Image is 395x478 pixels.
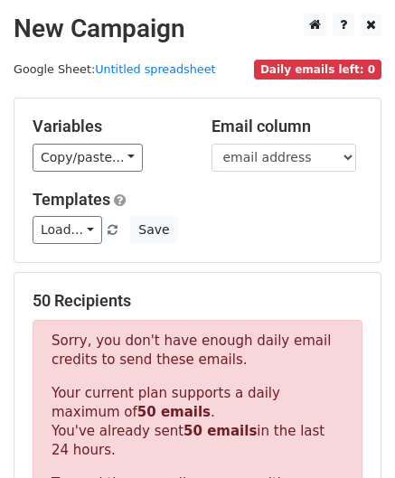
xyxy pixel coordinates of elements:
p: Sorry, you don't have enough daily email credits to send these emails. [52,332,343,370]
a: Copy/paste... [33,144,143,172]
a: Load... [33,216,102,244]
h2: New Campaign [14,14,381,44]
strong: 50 emails [183,423,257,439]
a: Untitled spreadsheet [95,62,215,76]
small: Google Sheet: [14,62,216,76]
span: Daily emails left: 0 [254,60,381,80]
a: Daily emails left: 0 [254,62,381,76]
iframe: Chat Widget [305,391,395,478]
a: Templates [33,190,110,209]
h5: 50 Recipients [33,291,362,311]
h5: Variables [33,117,184,136]
button: Save [130,216,177,244]
p: Your current plan supports a daily maximum of . You've already sent in the last 24 hours. [52,384,343,460]
h5: Email column [212,117,363,136]
strong: 50 emails [137,404,211,420]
